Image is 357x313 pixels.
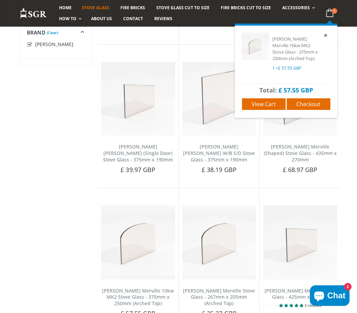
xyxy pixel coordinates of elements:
[118,13,148,24] a: Contact
[282,5,310,11] span: Accessories
[252,100,276,108] span: View cart
[151,2,214,13] a: Stove Glass Cut To Size
[183,287,255,307] a: [PERSON_NAME] Merville Stove Glass - 267mm x 205mm (Arched Top)
[272,36,318,61] a: [PERSON_NAME] Merville 10kw MK2 Stove Glass - 375mm x 250mm (Arched Top)
[35,41,73,47] span: [PERSON_NAME]
[103,143,173,163] a: [PERSON_NAME] [PERSON_NAME] (Single Door) Stove Glass - 375mm x 190mm
[279,86,313,94] span: £ 57.55 GBP
[332,8,337,14] span: 1
[91,16,112,22] span: About us
[323,31,330,39] a: Remove item
[242,98,286,110] a: View cart
[287,98,330,110] a: Checkout
[123,16,143,22] span: Contact
[323,7,337,20] a: 1
[263,205,337,280] img: Franco Belge Monaco Stove Glass
[77,2,114,13] a: Stove Glass
[242,32,269,60] img: Franco Belge Merville 10kw MK2 Stove Glass - 375mm x 250mm (Arched Top)
[279,303,304,308] span: 5.00 stars
[296,100,320,108] span: Checkout
[20,8,47,19] img: Stove Glass Replacement
[59,16,76,22] span: How To
[54,2,77,13] a: Home
[278,65,301,71] span: £ 57.55 GBP
[27,29,45,36] span: Brand
[182,62,256,136] img: Franco Belge Lorraine W/B S/D Stove Glass
[265,287,336,300] a: [PERSON_NAME] Monaco Stove Glass - 425mm x 255mm
[120,166,155,174] span: £ 39.97 GBP
[221,5,271,11] span: Fire Bricks Cut To Size
[149,13,177,24] a: Reviews
[182,205,256,280] img: Franco Belge Belfort stove glass
[156,5,209,11] span: Stove Glass Cut To Size
[101,205,175,280] img: Franco Belge Merville 10kw MK2 Stove Glass - 375mm x 250mm (Arched Top)
[154,16,172,22] span: Reviews
[59,5,72,11] span: Home
[54,13,85,24] a: How To
[183,143,255,163] a: [PERSON_NAME] [PERSON_NAME] W/B S/D Stove Glass - 375mm x 190mm
[264,143,337,163] a: [PERSON_NAME] Merville (Shaped) Stove Glass - 435mm x 270mm
[115,2,150,13] a: Fire Bricks
[202,166,237,174] span: £ 38.19 GBP
[82,5,109,11] span: Stove Glass
[120,5,145,11] span: Fire Bricks
[102,287,174,307] a: [PERSON_NAME] Merville 10kw MK2 Stove Glass - 375mm x 250mm (Arched Top)
[304,303,321,308] span: 3 reviews
[272,65,301,71] span: 1 ×
[259,86,277,94] span: Total:
[86,13,117,24] a: About us
[308,285,352,308] inbox-online-store-chat: Shopify online store chat
[47,32,58,33] a: (Clear)
[101,62,175,136] img: Franco Belge Lorraine (Single Door) Stove Glass
[216,2,276,13] a: Fire Bricks Cut To Size
[283,166,318,174] span: £ 68.97 GBP
[277,2,318,13] a: Accessories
